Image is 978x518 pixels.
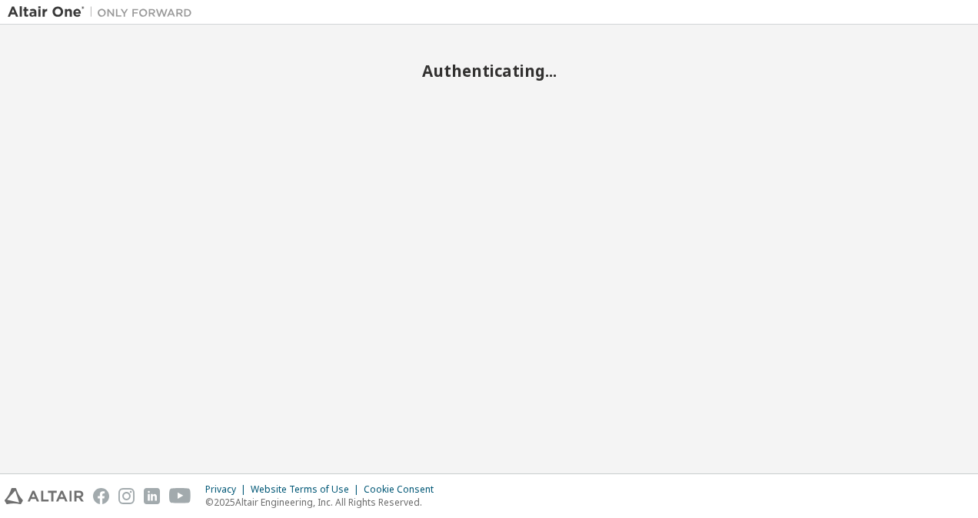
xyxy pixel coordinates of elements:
[251,483,364,496] div: Website Terms of Use
[5,488,84,504] img: altair_logo.svg
[144,488,160,504] img: linkedin.svg
[93,488,109,504] img: facebook.svg
[364,483,443,496] div: Cookie Consent
[205,496,443,509] p: © 2025 Altair Engineering, Inc. All Rights Reserved.
[205,483,251,496] div: Privacy
[8,61,970,81] h2: Authenticating...
[118,488,135,504] img: instagram.svg
[169,488,191,504] img: youtube.svg
[8,5,200,20] img: Altair One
